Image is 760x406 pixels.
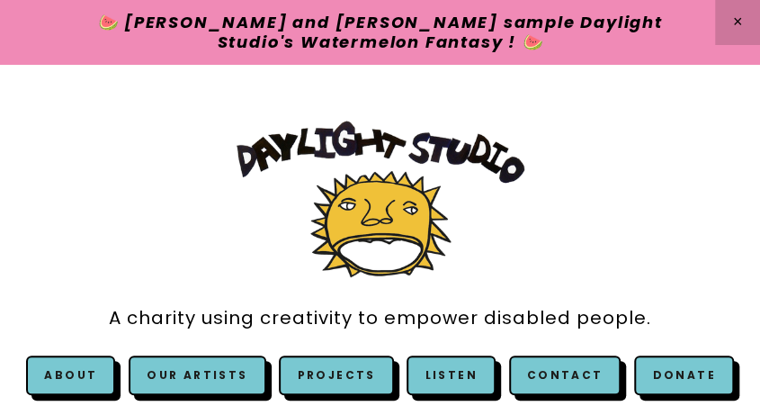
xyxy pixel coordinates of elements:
[425,367,477,383] a: Listen
[237,121,524,276] img: Daylight Studio
[129,356,265,395] a: Our Artists
[509,356,621,395] a: Contact
[44,367,97,383] a: About
[109,298,651,338] a: A charity using creativity to empower disabled people.
[279,356,393,395] a: Projects
[634,356,733,395] a: Donate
